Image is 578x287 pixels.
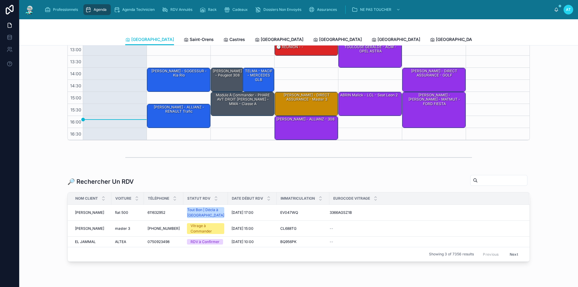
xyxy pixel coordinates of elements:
[69,47,83,52] span: 13:00
[187,239,224,245] a: RDV à Confirmer
[211,92,274,116] div: Module à commander - PHARE AVT DROIT [PERSON_NAME] - MMA - classe A
[190,36,214,42] span: Saint-Orens
[212,68,243,78] div: [PERSON_NAME] - Peugeot 308
[280,210,298,215] span: EV047WQ
[69,131,83,136] span: 16:30
[229,36,245,42] span: Castres
[112,4,159,15] a: Agenda Technicien
[232,239,254,244] span: [DATE] 10:00
[222,4,252,15] a: Cadeaux
[253,4,306,15] a: Dossiers Non Envoyés
[280,239,297,244] span: BQ956PK
[317,7,337,12] span: Assurances
[429,252,474,257] span: Showing 3 of 7356 results
[280,226,297,231] span: CL688TG
[187,223,224,234] a: Vitrage à Commander
[232,7,248,12] span: Cadeaux
[43,4,82,15] a: Professionnels
[402,68,465,92] div: [PERSON_NAME] - DIRECT ASSURANCE - GOLF
[147,104,210,128] div: [PERSON_NAME] - ALLIANZ - RENAULT Trafic
[313,34,362,46] a: [GEOGRAPHIC_DATA]
[115,196,131,201] span: Voiture
[69,59,83,64] span: 13:30
[187,196,210,201] span: Statut RDV
[339,92,402,116] div: ABRIN Malick - LCL - Seat leon 2
[24,5,35,14] img: App logo
[187,207,224,218] div: Tout Bon | Décla à [GEOGRAPHIC_DATA]
[69,119,83,124] span: 16:00
[255,34,303,46] a: [GEOGRAPHIC_DATA]
[69,71,83,76] span: 14:00
[330,239,333,244] span: --
[275,116,338,140] div: [PERSON_NAME] - ALLIANZ - 308
[184,34,214,46] a: Saint-Orens
[243,68,274,92] div: TELMA - MACIF - MERCEDES GLB
[69,95,83,100] span: 15:00
[276,44,304,50] div: 🕒 RÉUNION - -
[160,4,197,15] a: RDV Annulés
[148,105,210,114] div: [PERSON_NAME] - ALLIANZ - RENAULT Trafic
[350,4,403,15] a: NE PAS TOUCHER
[430,34,479,46] a: [GEOGRAPHIC_DATA]
[232,226,253,231] span: [DATE] 15:00
[244,68,274,83] div: TELMA - MACIF - MERCEDES GLB
[330,210,522,215] a: 3366AGSZ1B
[191,239,219,245] div: RDV à Confirmer
[115,226,140,231] a: master 3
[371,34,420,46] a: [GEOGRAPHIC_DATA]
[330,239,522,244] a: --
[333,196,370,201] span: Eurocode Vitrage
[53,7,78,12] span: Professionnels
[330,226,333,231] span: --
[339,44,402,67] div: TOULOUSE GERALDE - ACM - OPEL ASTRA
[148,239,169,244] span: 0750923498
[232,239,273,244] a: [DATE] 10:00
[115,239,126,244] span: ALTEA
[191,223,221,234] div: Vitrage à Commander
[148,196,169,201] span: Téléphone
[75,239,108,244] a: EL JAMMAL
[148,210,165,215] span: 611632952
[170,7,192,12] span: RDV Annulés
[69,107,83,112] span: 15:30
[115,239,140,244] a: ALTEA
[232,196,263,201] span: Date Début RDV
[67,177,134,186] h1: 🔎 Rechercher Un RDV
[280,226,326,231] a: CL688TG
[83,4,111,15] a: Agenda
[223,34,245,46] a: Castres
[115,226,130,231] span: master 3
[75,226,108,231] a: [PERSON_NAME]
[148,239,180,244] a: 0750923498
[275,92,338,116] div: [PERSON_NAME] - DIRECT ASSURANCE - master 3
[340,92,398,98] div: ABRIN Malick - LCL - Seat leon 2
[212,92,274,107] div: Module à commander - PHARE AVT DROIT [PERSON_NAME] - MMA - classe A
[276,117,335,122] div: [PERSON_NAME] - ALLIANZ - 308
[403,68,465,78] div: [PERSON_NAME] - DIRECT ASSURANCE - GOLF
[378,36,420,42] span: [GEOGRAPHIC_DATA]
[208,7,217,12] span: Rack
[147,68,210,92] div: [PERSON_NAME] - SOGESSUR - Kia rio
[75,210,104,215] span: [PERSON_NAME]
[280,239,326,244] a: BQ956PK
[276,92,337,102] div: [PERSON_NAME] - DIRECT ASSURANCE - master 3
[40,3,554,16] div: scrollable content
[330,226,522,231] a: --
[131,36,174,42] span: [GEOGRAPHIC_DATA]
[211,68,244,92] div: [PERSON_NAME] - Peugeot 308
[330,210,352,215] span: 3366AGSZ1B
[232,226,273,231] a: [DATE] 15:00
[148,226,180,231] a: [PHONE_NUMBER]
[122,7,155,12] span: Agenda Technicien
[280,210,326,215] a: EV047WQ
[261,36,303,42] span: [GEOGRAPHIC_DATA]
[307,4,341,15] a: Assurances
[319,36,362,42] span: [GEOGRAPHIC_DATA]
[403,92,465,107] div: [PERSON_NAME] - [PERSON_NAME] - MATMUT - FORD FIESTA
[148,210,180,215] a: 611632952
[75,210,108,215] a: [PERSON_NAME]
[148,68,210,78] div: [PERSON_NAME] - SOGESSUR - Kia rio
[75,196,98,201] span: Nom Client
[232,210,273,215] a: [DATE] 17:00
